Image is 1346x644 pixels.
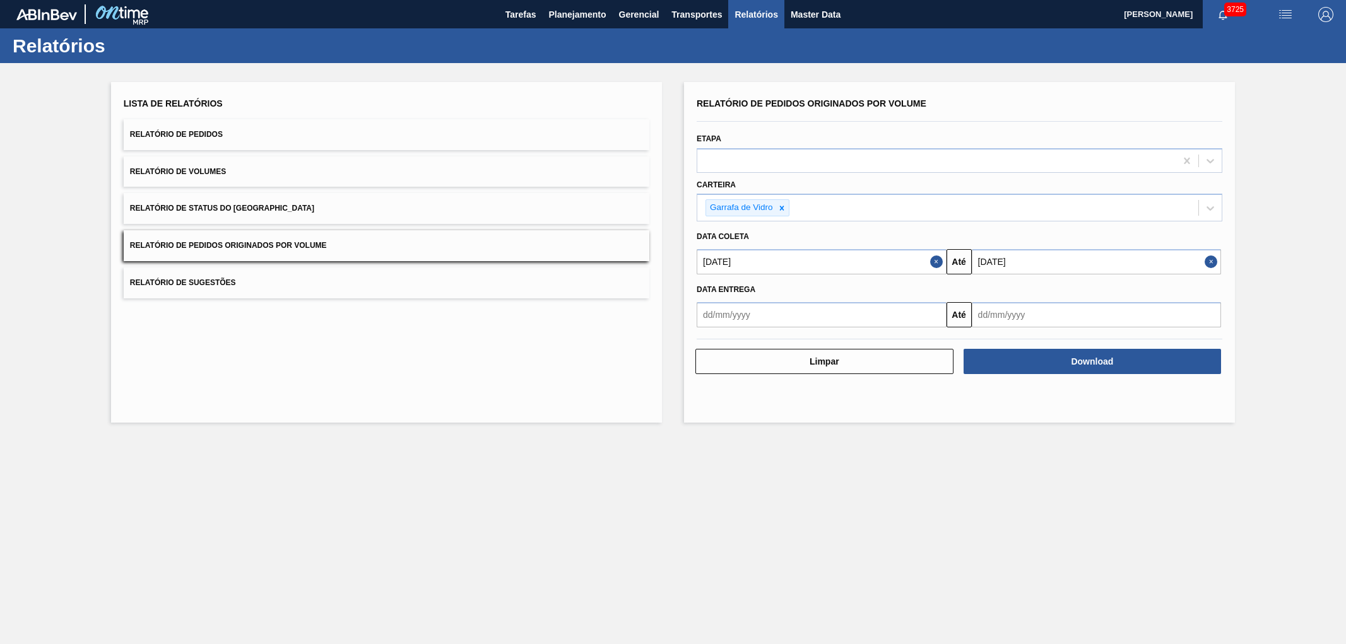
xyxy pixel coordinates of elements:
span: Data coleta [697,232,749,241]
h1: Relatórios [13,38,237,53]
img: TNhmsLtSVTkK8tSr43FrP2fwEKptu5GPRR3wAAAABJRU5ErkJggg== [16,9,77,20]
span: Master Data [791,7,841,22]
span: Data Entrega [697,285,755,294]
span: Relatório de Volumes [130,167,226,176]
button: Close [1205,249,1221,274]
span: Relatório de Pedidos Originados por Volume [130,241,327,250]
span: Lista de Relatórios [124,98,223,108]
button: Até [947,249,972,274]
button: Limpar [695,349,953,374]
button: Relatório de Pedidos Originados por Volume [124,230,649,261]
span: Relatório de Pedidos Originados por Volume [697,98,926,108]
span: 3725 [1224,3,1246,16]
input: dd/mm/yyyy [697,302,947,327]
label: Carteira [697,180,736,189]
button: Relatório de Volumes [124,156,649,187]
span: Transportes [671,7,722,22]
img: Logout [1318,7,1333,22]
input: dd/mm/yyyy [972,249,1222,274]
span: Planejamento [548,7,606,22]
button: Close [930,249,947,274]
img: userActions [1278,7,1293,22]
span: Tarefas [505,7,536,22]
span: Relatório de Sugestões [130,278,236,287]
button: Relatório de Sugestões [124,267,649,298]
span: Relatório de Pedidos [130,130,223,139]
button: Download [964,349,1222,374]
button: Relatório de Status do [GEOGRAPHIC_DATA] [124,193,649,224]
input: dd/mm/yyyy [972,302,1222,327]
input: dd/mm/yyyy [697,249,947,274]
span: Relatório de Status do [GEOGRAPHIC_DATA] [130,204,314,213]
button: Relatório de Pedidos [124,119,649,150]
button: Notificações [1203,6,1243,23]
div: Garrafa de Vidro [706,200,775,216]
label: Etapa [697,134,721,143]
button: Até [947,302,972,327]
span: Relatórios [735,7,777,22]
span: Gerencial [619,7,659,22]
